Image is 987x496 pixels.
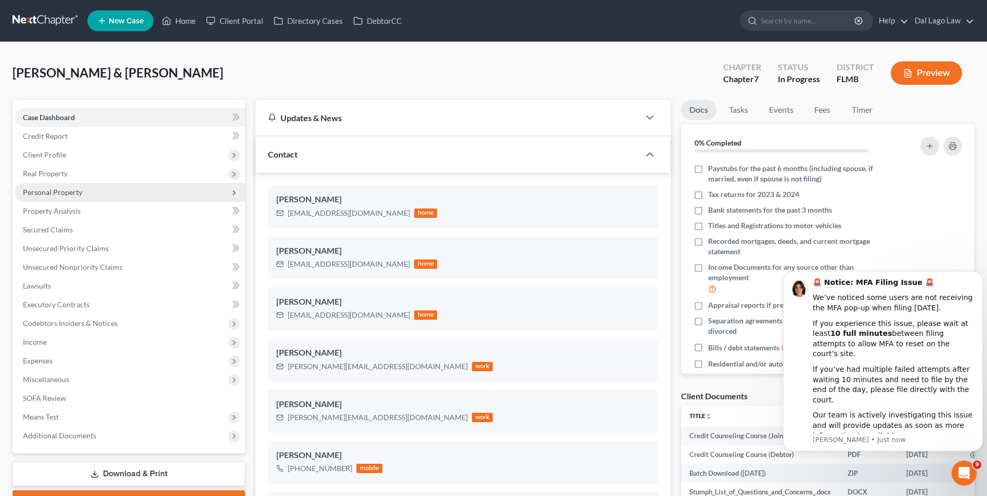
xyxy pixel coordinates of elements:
[268,149,298,159] span: Contact
[288,361,468,372] div: [PERSON_NAME][EMAIL_ADDRESS][DOMAIN_NAME]
[414,208,437,218] div: home
[23,132,68,140] span: Credit Report
[891,61,962,85] button: Preview
[414,310,437,320] div: home
[708,236,892,257] span: Recorded mortgages, deeds, and current mortgage statement
[806,100,839,120] a: Fees
[839,464,898,482] td: ZIP
[708,220,841,231] span: Titles and Registrations to motor vehicles
[23,375,69,384] span: Miscellaneous
[268,112,627,123] div: Updates & News
[157,11,201,30] a: Home
[23,188,82,197] span: Personal Property
[23,319,118,328] span: Codebtors Insiders & Notices
[843,100,881,120] a: Timer
[708,262,892,283] span: Income Documents for any source other than employment
[15,127,245,146] a: Credit Report
[15,295,245,314] a: Executory Contracts
[708,163,892,184] span: Paystubs for the past 6 months (including spouse, if married, even if spouse is not filing)
[23,150,66,159] span: Client Profile
[681,100,716,120] a: Docs
[837,73,874,85] div: FLMB
[837,61,874,73] div: District
[23,431,96,440] span: Additional Documents
[708,205,832,215] span: Bank statements for the past 3 months
[268,11,348,30] a: Directory Cases
[15,277,245,295] a: Lawsuits
[681,445,839,464] td: Credit Counseling Course (Debtor)
[721,100,757,120] a: Tasks
[15,258,245,277] a: Unsecured Nonpriority Claims
[12,65,223,80] span: [PERSON_NAME] & [PERSON_NAME]
[778,61,820,73] div: Status
[288,412,468,423] div: [PERSON_NAME][EMAIL_ADDRESS][DOMAIN_NAME]
[15,389,245,408] a: SOFA Review
[681,426,839,445] td: Credit Counseling Course (Joint Debtor)
[695,138,741,147] strong: 0% Completed
[288,463,352,474] div: [PHONE_NUMBER]
[15,220,245,239] a: Secured Claims
[723,61,761,73] div: Chapter
[288,310,410,320] div: [EMAIL_ADDRESS][DOMAIN_NAME]
[708,316,892,336] span: Separation agreements or decrees of divorces, if ever divorced
[681,464,839,482] td: Batch Download ([DATE])
[23,263,122,271] span: Unsecured Nonpriority Claims
[276,449,650,462] div: [PERSON_NAME]
[973,461,981,469] span: 9
[23,244,109,253] span: Unsecured Priority Claims
[754,74,759,84] span: 7
[201,11,268,30] a: Client Portal
[276,296,650,308] div: [PERSON_NAME]
[23,394,66,402] span: SOFA Review
[15,108,245,127] a: Case Dashboard
[414,259,437,269] div: home
[472,413,493,422] div: work
[708,300,860,310] span: Appraisal reports if prepared in the last 2 years
[23,206,81,215] span: Property Analysis
[276,245,650,257] div: [PERSON_NAME]
[708,189,799,200] span: Tax returns for 2023 & 2024
[15,239,245,258] a: Unsecured Priority Claims
[689,412,712,420] a: Titleunfold_more
[288,208,410,218] div: [EMAIL_ADDRESS][DOMAIN_NAME]
[23,281,51,290] span: Lawsuits
[348,11,407,30] a: DebtorCC
[276,398,650,411] div: [PERSON_NAME]
[874,11,908,30] a: Help
[23,337,47,346] span: Income
[779,269,987,458] iframe: Intercom notifications message
[472,362,493,371] div: work
[909,11,974,30] a: Dal Lago Law
[761,11,856,30] input: Search by name...
[356,464,382,473] div: mobile
[778,73,820,85] div: In Progress
[288,259,410,269] div: [EMAIL_ADDRESS][DOMAIN_NAME]
[12,462,245,486] a: Download & Print
[708,343,779,353] span: Bills / debt statements
[952,461,977,486] iframe: Intercom live chat
[109,17,144,25] span: New Case
[23,412,59,421] span: Means Test
[15,202,245,220] a: Property Analysis
[706,413,712,420] i: unfold_more
[898,464,962,482] td: [DATE]
[761,100,802,120] a: Events
[23,356,53,365] span: Expenses
[681,390,748,401] div: Client Documents
[723,73,761,85] div: Chapter
[23,300,89,309] span: Executory Contracts
[708,359,804,369] span: Residential and/or auto leases
[23,169,68,178] span: Real Property
[276,347,650,359] div: [PERSON_NAME]
[23,113,75,122] span: Case Dashboard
